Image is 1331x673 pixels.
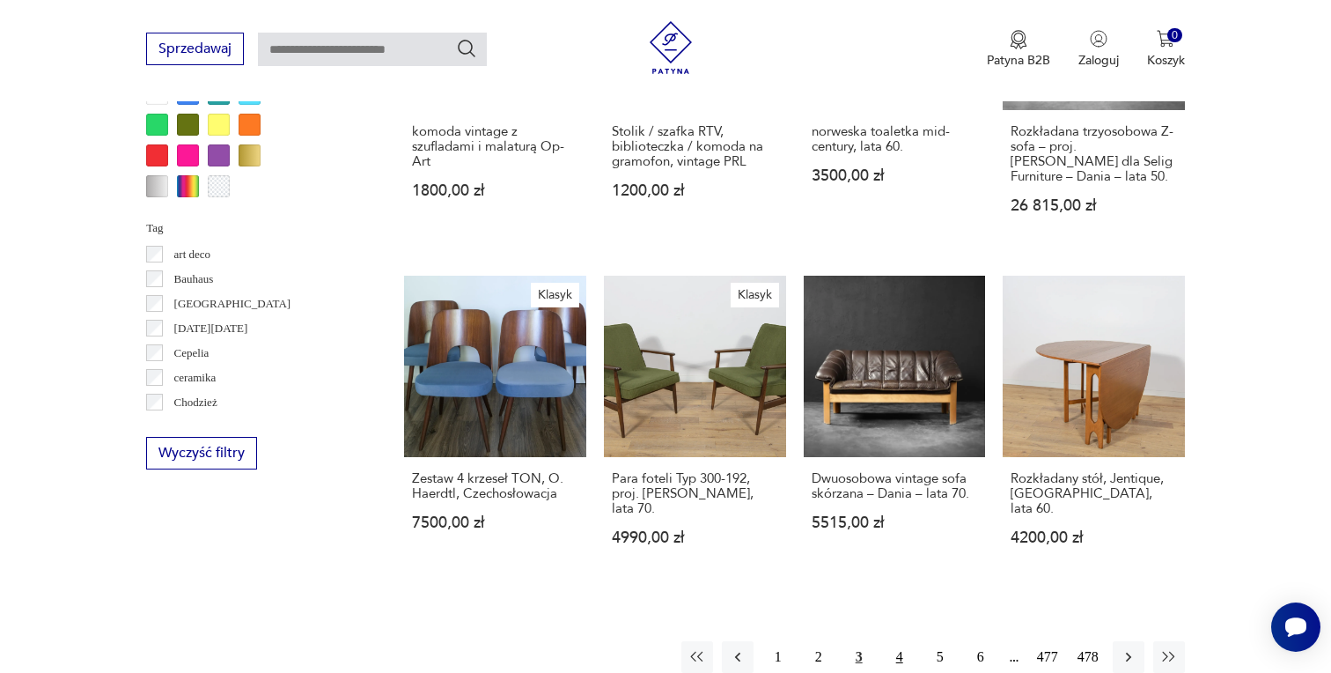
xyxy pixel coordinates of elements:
h3: Rozkładana trzyosobowa Z- sofa – proj. [PERSON_NAME] dla Selig Furniture – Dania – lata 50. [1011,124,1177,184]
p: 4990,00 zł [612,530,778,545]
p: 1200,00 zł [612,183,778,198]
button: 1 [762,641,794,673]
button: 0Koszyk [1147,30,1185,69]
button: 6 [965,641,996,673]
button: Zaloguj [1078,30,1119,69]
p: 1800,00 zł [412,183,578,198]
p: Ćmielów [174,418,217,437]
iframe: Smartsupp widget button [1271,603,1320,652]
h3: Stolik / szafka RTV, biblioteczka / komoda na gramofon, vintage PRL [612,124,778,169]
p: Bauhaus [174,270,214,289]
h3: Para foteli Typ 300-192, proj. [PERSON_NAME], lata 70. [612,471,778,516]
p: ceramika [174,368,217,388]
button: Patyna B2B [987,30,1050,69]
button: 5 [924,641,956,673]
p: 4200,00 zł [1011,530,1177,545]
h3: Dwuosobowa vintage sofa skórzana – Dania – lata 70. [812,471,978,501]
p: Koszyk [1147,52,1185,69]
button: 477 [1032,641,1063,673]
h3: norweska toaletka mid-century, lata 60. [812,124,978,154]
a: Ikona medaluPatyna B2B [987,30,1050,69]
a: Rozkładany stół, Jentique, Wielka Brytania, lata 60.Rozkładany stół, Jentique, [GEOGRAPHIC_DATA],... [1003,276,1185,581]
p: 5515,00 zł [812,515,978,530]
button: 4 [884,641,916,673]
p: art deco [174,245,211,264]
button: Wyczyść filtry [146,437,257,470]
div: 0 [1167,28,1182,43]
p: Cepelia [174,344,210,363]
a: Dwuosobowa vintage sofa skórzana – Dania – lata 70.Dwuosobowa vintage sofa skórzana – Dania – lat... [804,276,986,581]
a: KlasykPara foteli Typ 300-192, proj. J. Kędziorek, lata 70.Para foteli Typ 300-192, proj. [PERSON... [604,276,786,581]
button: 3 [843,641,875,673]
button: 478 [1072,641,1104,673]
p: Patyna B2B [987,52,1050,69]
button: Szukaj [456,38,477,59]
a: Sprzedawaj [146,44,244,56]
p: Chodzież [174,393,217,412]
img: Ikona koszyka [1157,30,1174,48]
h3: komoda vintage z szufladami i malaturą Op-Art [412,124,578,169]
p: [DATE][DATE] [174,319,248,338]
button: Sprzedawaj [146,33,244,65]
p: 3500,00 zł [812,168,978,183]
p: Tag [146,218,362,238]
h3: Zestaw 4 krzeseł TON, O. Haerdtl, Czechosłowacja [412,471,578,501]
img: Ikonka użytkownika [1090,30,1107,48]
h3: Rozkładany stół, Jentique, [GEOGRAPHIC_DATA], lata 60. [1011,471,1177,516]
p: [GEOGRAPHIC_DATA] [174,294,291,314]
img: Patyna - sklep z meblami i dekoracjami vintage [644,21,697,74]
p: Zaloguj [1078,52,1119,69]
p: 26 815,00 zł [1011,198,1177,213]
a: KlasykZestaw 4 krzeseł TON, O. Haerdtl, CzechosłowacjaZestaw 4 krzeseł TON, O. Haerdtl, Czechosło... [404,276,586,581]
button: 2 [803,641,835,673]
p: 7500,00 zł [412,515,578,530]
img: Ikona medalu [1010,30,1027,49]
